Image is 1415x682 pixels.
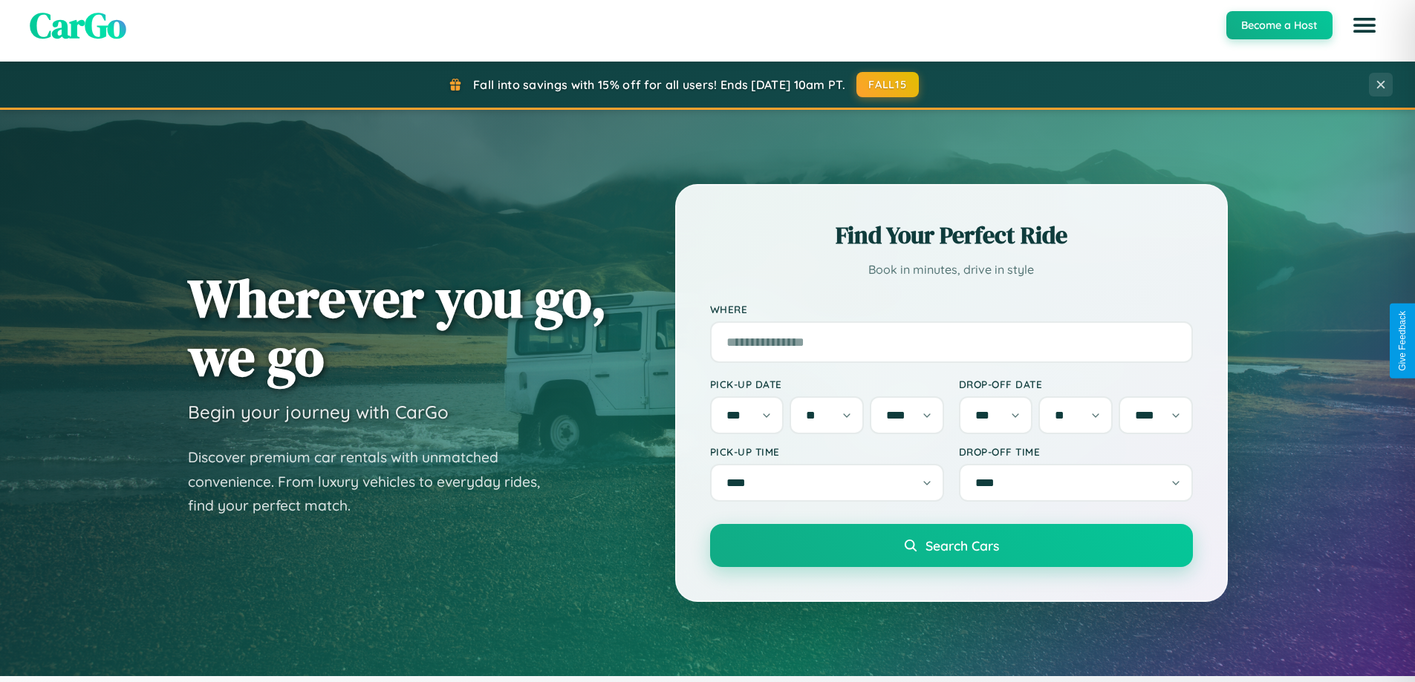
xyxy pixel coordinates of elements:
label: Pick-up Date [710,378,944,390]
button: FALL15 [856,72,919,97]
div: Give Feedback [1397,311,1408,371]
label: Pick-up Time [710,445,944,458]
h1: Wherever you go, we go [188,269,607,386]
h2: Find Your Perfect Ride [710,219,1193,252]
button: Open menu [1344,4,1385,46]
label: Where [710,303,1193,315]
span: Fall into savings with 15% off for all users! Ends [DATE] 10am PT. [473,77,845,92]
label: Drop-off Time [959,445,1193,458]
h3: Begin your journey with CarGo [188,401,449,423]
button: Become a Host [1226,11,1333,39]
p: Discover premium car rentals with unmatched convenience. From luxury vehicles to everyday rides, ... [188,445,559,518]
button: Search Cars [710,524,1193,567]
p: Book in minutes, drive in style [710,259,1193,281]
span: Search Cars [926,537,999,554]
span: CarGo [30,1,126,50]
label: Drop-off Date [959,378,1193,390]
